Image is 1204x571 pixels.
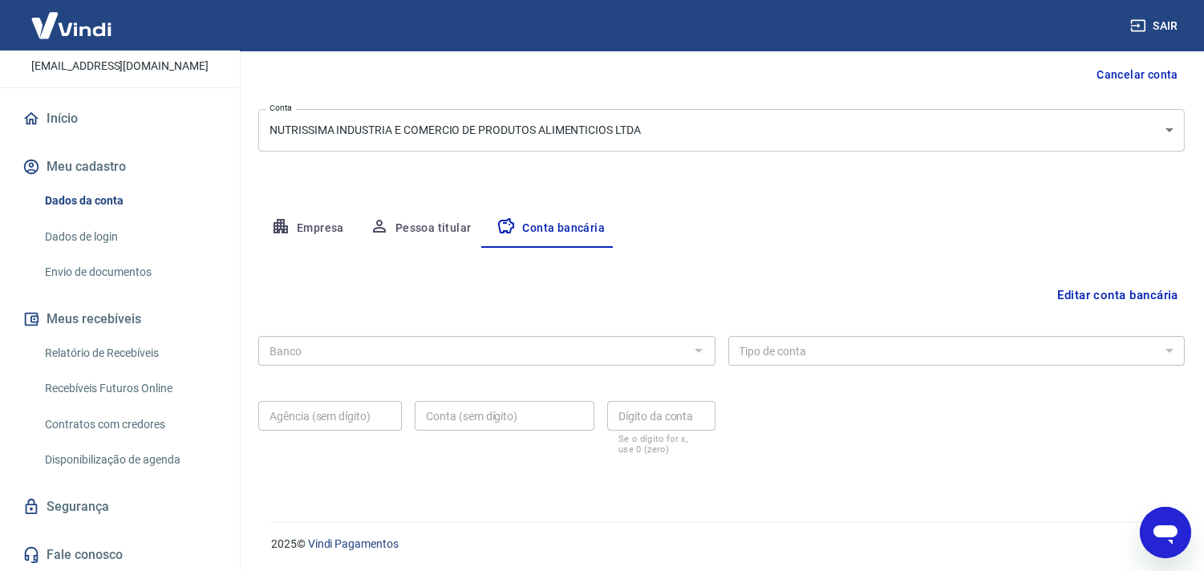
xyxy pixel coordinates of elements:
button: Empresa [258,209,357,248]
button: Cancelar conta [1090,60,1185,90]
button: Sair [1127,11,1185,41]
a: Contratos com credores [39,408,221,441]
a: Início [19,101,221,136]
button: Editar conta bancária [1051,280,1185,310]
button: Meus recebíveis [19,302,221,337]
div: NUTRISSIMA INDUSTRIA E COMERCIO DE PRODUTOS ALIMENTICIOS LTDA [258,109,1185,152]
iframe: Botão para abrir a janela de mensagens [1140,507,1191,558]
a: Disponibilização de agenda [39,443,221,476]
a: Dados de login [39,221,221,253]
a: Envio de documentos [39,256,221,289]
p: [PERSON_NAME] de [PERSON_NAME] [13,18,227,51]
button: Meu cadastro [19,149,221,184]
a: Segurança [19,489,221,524]
a: Dados da conta [39,184,221,217]
a: Recebíveis Futuros Online [39,372,221,405]
p: [EMAIL_ADDRESS][DOMAIN_NAME] [31,58,209,75]
label: Conta [270,102,292,114]
button: Conta bancária [484,209,618,248]
img: Vindi [19,1,124,50]
a: Relatório de Recebíveis [39,337,221,370]
p: 2025 © [271,536,1165,553]
a: Vindi Pagamentos [308,537,399,550]
button: Pessoa titular [357,209,484,248]
p: Se o dígito for x, use 0 (zero) [618,434,703,455]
